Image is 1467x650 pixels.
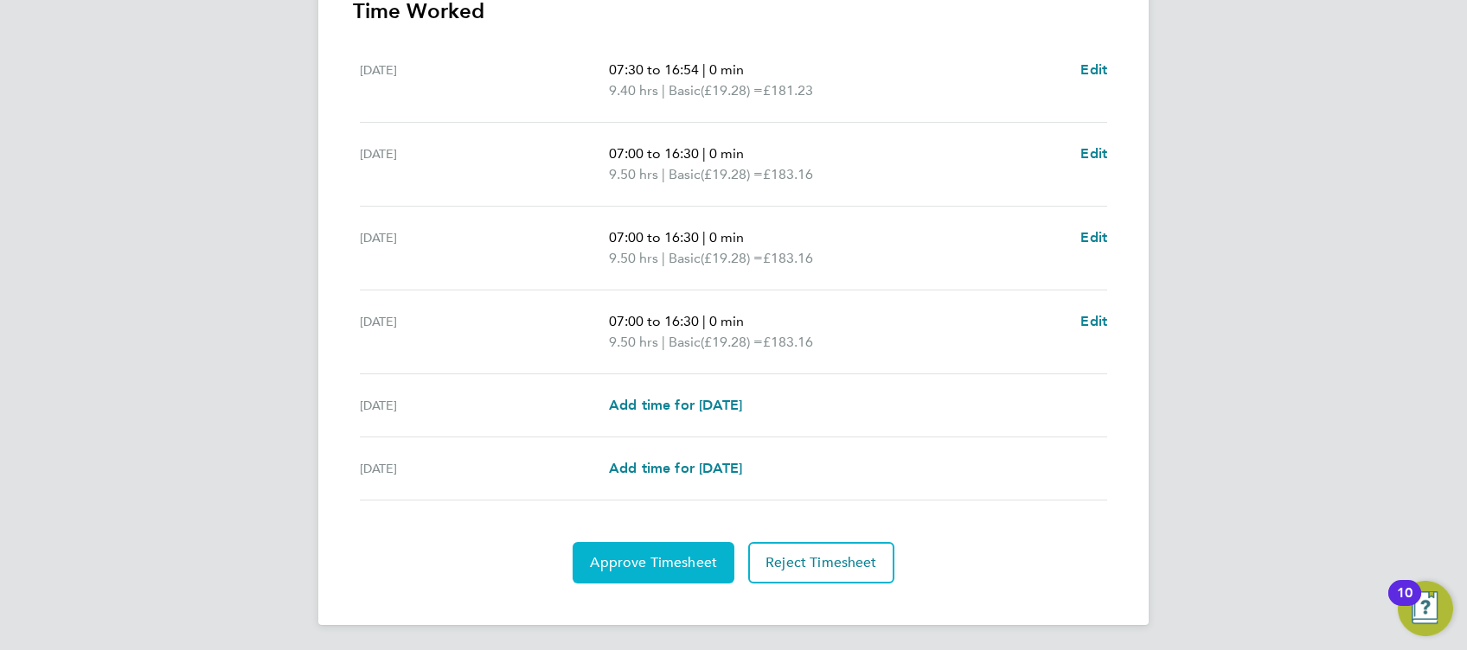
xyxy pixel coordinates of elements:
[763,250,813,266] span: £183.16
[1080,227,1107,248] a: Edit
[609,334,658,350] span: 9.50 hrs
[702,313,706,329] span: |
[702,61,706,78] span: |
[702,229,706,245] span: |
[702,145,706,162] span: |
[609,250,658,266] span: 9.50 hrs
[709,145,744,162] span: 0 min
[709,61,744,78] span: 0 min
[609,166,658,182] span: 9.50 hrs
[360,311,609,353] div: [DATE]
[590,554,717,571] span: Approve Timesheet
[766,554,877,571] span: Reject Timesheet
[1080,145,1107,162] span: Edit
[360,458,609,479] div: [DATE]
[662,166,665,182] span: |
[609,397,742,413] span: Add time for [DATE]
[609,61,699,78] span: 07:30 to 16:54
[701,250,763,266] span: (£19.28) =
[609,395,742,416] a: Add time for [DATE]
[669,332,701,353] span: Basic
[360,143,609,185] div: [DATE]
[609,460,742,476] span: Add time for [DATE]
[1080,313,1107,329] span: Edit
[763,82,813,99] span: £181.23
[609,458,742,479] a: Add time for [DATE]
[662,82,665,99] span: |
[1397,593,1413,615] div: 10
[1080,143,1107,164] a: Edit
[709,313,744,329] span: 0 min
[1398,581,1453,636] button: Open Resource Center, 10 new notifications
[609,145,699,162] span: 07:00 to 16:30
[669,80,701,101] span: Basic
[1080,229,1107,245] span: Edit
[609,229,699,245] span: 07:00 to 16:30
[609,313,699,329] span: 07:00 to 16:30
[669,164,701,185] span: Basic
[662,334,665,350] span: |
[709,229,744,245] span: 0 min
[360,395,609,416] div: [DATE]
[701,166,763,182] span: (£19.28) =
[669,248,701,269] span: Basic
[1080,60,1107,80] a: Edit
[748,542,894,583] button: Reject Timesheet
[662,250,665,266] span: |
[763,334,813,350] span: £183.16
[701,82,763,99] span: (£19.28) =
[763,166,813,182] span: £183.16
[360,60,609,101] div: [DATE]
[609,82,658,99] span: 9.40 hrs
[701,334,763,350] span: (£19.28) =
[573,542,734,583] button: Approve Timesheet
[1080,311,1107,332] a: Edit
[1080,61,1107,78] span: Edit
[360,227,609,269] div: [DATE]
